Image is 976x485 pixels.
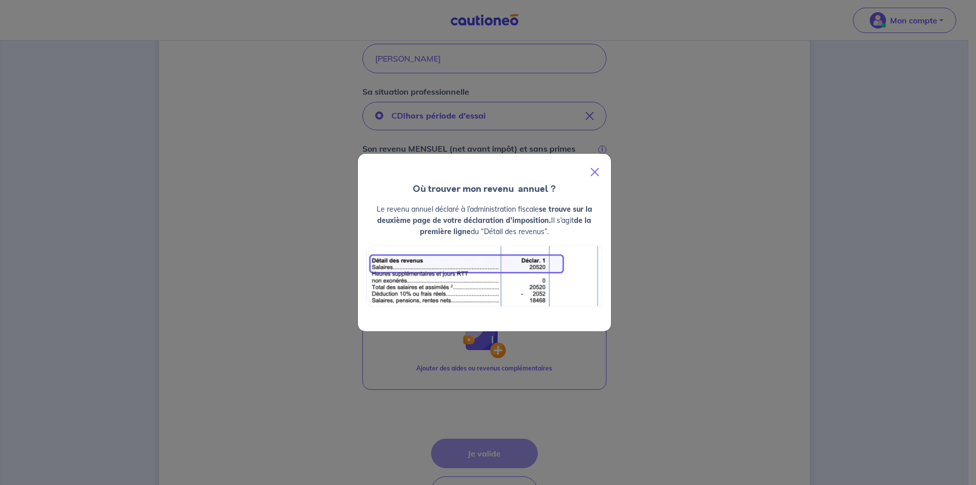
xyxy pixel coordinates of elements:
[420,216,591,236] strong: de la première ligne
[358,182,611,195] h4: Où trouver mon revenu annuel ?
[377,205,592,225] strong: se trouve sur la deuxième page de votre déclaration d’imposition.
[366,204,603,237] p: Le revenu annuel déclaré à l’administration fiscale Il s’agit du “Détail des revenus”.
[366,245,603,307] img: exemple_revenu.png
[583,158,607,186] button: Close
